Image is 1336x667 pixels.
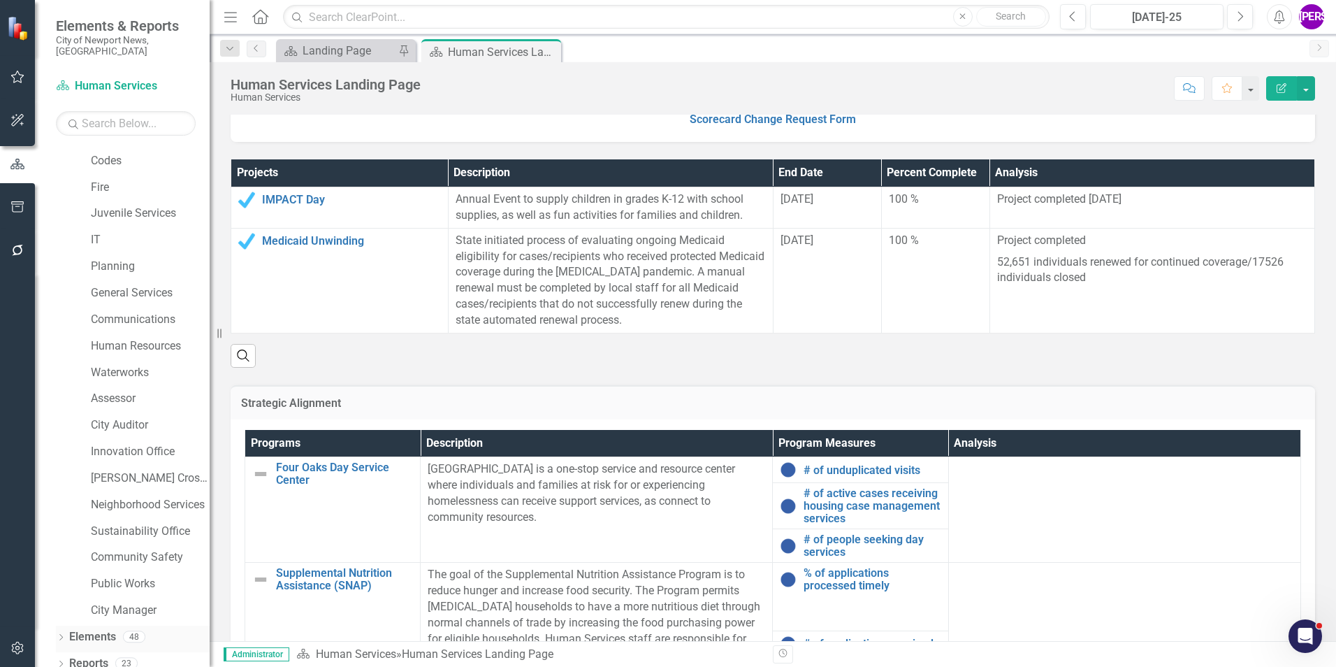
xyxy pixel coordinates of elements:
[889,192,982,208] div: 100 %
[773,529,948,563] td: Double-Click to Edit Right Click for Context Menu
[91,497,210,513] a: Neighborhood Services
[123,631,145,643] div: 48
[421,457,773,563] td: Double-Click to Edit
[283,5,1050,29] input: Search ClearPoint...
[231,92,421,103] div: Human Services
[91,206,210,222] a: Juvenile Services
[997,252,1307,287] p: 52,651 individuals renewed for continued coverage/17526 individuals closed
[91,550,210,566] a: Community Safety
[773,483,948,529] td: Double-Click to Edit Right Click for Context Menu
[881,187,989,229] td: Double-Click to Edit
[91,444,210,460] a: Innovation Office
[91,365,210,381] a: Waterworks
[56,34,196,57] small: City of Newport News, [GEOGRAPHIC_DATA]
[773,228,881,333] td: Double-Click to Edit
[91,417,210,433] a: City Auditor
[279,42,395,59] a: Landing Page
[989,187,1314,229] td: Double-Click to Edit
[303,42,395,59] div: Landing Page
[780,538,797,554] img: No Information
[996,10,1026,22] span: Search
[997,192,1307,208] p: Project completed [DATE]
[804,487,941,524] a: # of active cases receiving housing case management services
[56,111,196,136] input: Search Below...
[889,233,982,249] div: 100 %
[276,461,413,486] a: Four Oaks Day Service Center
[780,636,797,652] img: No Information
[91,312,210,328] a: Communications
[252,571,269,588] img: Not Defined
[976,7,1046,27] button: Search
[448,187,773,229] td: Double-Click to Edit
[91,471,210,487] a: [PERSON_NAME] Crossing
[448,43,558,61] div: Human Services Landing Page
[91,180,210,196] a: Fire
[780,461,797,478] img: No Information
[780,498,797,515] img: No Information
[780,234,813,247] span: [DATE]
[238,233,255,250] img: Completed
[224,647,289,661] span: Administrator
[91,232,210,248] a: IT
[245,457,421,563] td: Double-Click to Edit Right Click for Context Menu
[690,113,856,126] a: Scorecard Change Request Form
[428,462,735,524] span: [GEOGRAPHIC_DATA] is a one-stop service and resource center where individuals and families at ris...
[296,647,762,663] div: »
[231,228,449,333] td: Double-Click to Edit Right Click for Context Menu
[91,524,210,540] a: Sustainability Office
[1095,9,1219,26] div: [DATE]-25
[91,603,210,619] a: City Manager
[262,194,441,206] a: IMPACT Day
[804,567,941,591] a: % of applications processed timely
[402,647,553,661] div: Human Services Landing Page
[69,629,116,645] a: Elements
[881,228,989,333] td: Double-Click to Edit
[456,192,766,224] p: Annual Event to supply children in grades K-12 with school supplies, as well as fun activities fo...
[804,533,941,558] a: # of people seeking day services
[276,567,413,591] a: Supplemental Nutrition Assistance (SNAP)
[241,397,1305,410] h3: Strategic Alignment
[231,187,449,229] td: Double-Click to Edit Right Click for Context Menu
[1090,4,1224,29] button: [DATE]-25
[1288,619,1322,653] iframe: Intercom live chat
[989,228,1314,333] td: Double-Click to Edit
[252,466,269,482] img: Not Defined
[56,78,196,94] a: Human Services
[56,17,196,34] span: Elements & Reports
[804,464,941,477] a: # of unduplicated visits
[773,563,948,631] td: Double-Click to Edit Right Click for Context Menu
[7,15,31,40] img: ClearPoint Strategy
[91,153,210,169] a: Codes
[91,338,210,354] a: Human Resources
[91,391,210,407] a: Assessor
[231,77,421,92] div: Human Services Landing Page
[997,233,1307,252] p: Project completed
[780,571,797,588] img: No Information
[91,285,210,301] a: General Services
[238,192,255,208] img: Completed
[773,457,948,483] td: Double-Click to Edit Right Click for Context Menu
[262,235,441,248] a: Medicaid Unwinding
[1299,4,1324,29] button: [PERSON_NAME]
[91,576,210,592] a: Public Works
[456,233,766,329] p: State initiated process of evaluating ongoing Medicaid eligibility for cases/recipients who recei...
[448,228,773,333] td: Double-Click to Edit
[91,259,210,275] a: Planning
[316,647,396,661] a: Human Services
[780,192,813,206] span: [DATE]
[804,638,941,650] a: # of applications received
[948,457,1300,563] td: Double-Click to Edit
[773,187,881,229] td: Double-Click to Edit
